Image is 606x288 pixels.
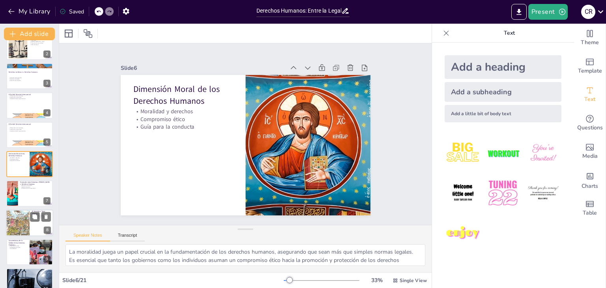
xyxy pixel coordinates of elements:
p: Relación con el Estado [20,185,50,187]
img: 5.jpeg [484,175,521,211]
div: C R [581,5,595,19]
div: Add ready made slides [574,52,606,80]
button: Delete Slide [41,212,51,221]
p: El Derecho a Tener Derechos [32,210,51,215]
div: Add charts and graphs [574,166,606,194]
p: Futuro justo [9,274,50,276]
div: 7 [43,197,50,204]
img: 1.jpeg [445,135,481,172]
div: Saved [60,8,84,15]
img: 6.jpeg [525,175,561,211]
div: 5 [6,122,53,148]
p: Guía para la conducta [9,160,27,162]
p: Dificultades en la aplicación [9,271,50,273]
img: 4.jpeg [445,175,481,211]
div: Add a heading [445,55,561,79]
p: Compromiso ético [9,159,27,160]
span: Template [578,67,602,75]
div: 4 [6,92,53,118]
p: Text [453,24,566,43]
img: 3.jpeg [525,135,561,172]
button: C R [581,4,595,20]
div: 9 [6,239,53,265]
div: Add a little bit of body text [445,105,561,122]
div: Get real-time input from your audience [574,109,606,137]
p: Acceso a una vida digna [32,217,51,219]
p: Características clave [9,245,27,247]
p: Importancia de las organizaciones [9,130,50,132]
div: Add text boxes [574,80,606,109]
img: 7.jpeg [445,215,481,252]
p: Ejemplo ilustrativo [20,186,50,188]
p: Importancia de la intervención [20,188,50,189]
p: El Rol del Derecho Internacional [9,123,50,125]
p: Distinción entre Derechos [PERSON_NAME] y Derechos Humanos [20,181,50,185]
p: Importancia de las organizaciones [9,98,50,100]
p: Moralidad y derechos [258,153,358,161]
p: Dimensión Moral de los Derechos Humanos [258,161,358,185]
span: Table [583,209,597,217]
p: Evolución del concepto [9,80,50,81]
p: Obligaciones internacionales [9,95,50,97]
div: Add images, graphics, shapes or video [574,137,606,166]
p: Supervisión internacional [9,97,50,98]
div: 5 [43,138,50,146]
div: 2 [6,34,53,60]
span: Position [83,29,93,38]
div: 8 [6,209,53,236]
div: Add a table [574,194,606,223]
p: Moralidad y derechos [9,157,27,159]
button: Present [528,4,568,20]
p: Compromiso colectivo [9,273,50,274]
div: 33 % [367,277,386,284]
p: Derechos universales [9,78,50,80]
button: Duplicate Slide [30,212,39,221]
button: Transcript [110,233,145,241]
div: 6 [6,151,53,177]
img: 2.jpeg [484,135,521,172]
p: Indivisibilidad [9,248,27,250]
div: Change the overall theme [574,24,606,52]
div: 3 [6,63,53,89]
p: Derechos Jurídicos vs. Derechos Humanos [9,71,50,73]
div: Slide 6 [206,196,370,204]
div: 7 [6,180,53,206]
p: Características de la Validez de los Derechos Humanos [9,239,27,246]
span: Charts [582,182,598,191]
div: 3 [43,80,50,87]
div: 2 [43,50,50,58]
p: Ideal a perseguir [30,43,50,45]
p: Distinción entre derechos [9,77,50,79]
p: El Rol del Derecho Internacional [9,94,50,96]
div: 6 [43,168,50,175]
p: Conclusión [9,269,50,272]
p: Supervisión internacional [9,129,50,130]
div: 9 [43,256,50,263]
p: Aplicabilidad universal [9,247,27,248]
button: Speaker Notes [65,233,110,241]
p: Obligaciones internacionales [9,127,50,129]
textarea: La moralidad juega un papel crucial en la fundamentación de los derechos humanos, asegurando que ... [65,244,425,266]
button: Add slide [4,28,55,40]
p: Compromiso ético [258,145,358,153]
span: Text [584,95,595,104]
span: Theme [581,38,599,47]
span: Single View [400,277,427,284]
span: Media [582,152,598,161]
p: Guía para la conducta [258,137,358,145]
p: Derechos fundamentales [32,215,51,217]
div: Slide 6 / 21 [62,277,284,284]
div: Layout [62,27,75,40]
span: Questions [577,123,603,132]
button: Export to PowerPoint [511,4,527,20]
div: 4 [43,109,50,116]
input: Insert title [256,5,341,17]
p: [PERSON_NAME] ético y legal [30,41,50,42]
div: 8 [44,226,51,234]
p: Derecho a ser miembro [32,214,51,216]
button: My Library [6,5,54,18]
div: Add a subheading [445,82,561,102]
p: Protección frente a abusos [30,42,50,44]
p: Dimensión Moral de los Derechos Humanos [9,153,27,157]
